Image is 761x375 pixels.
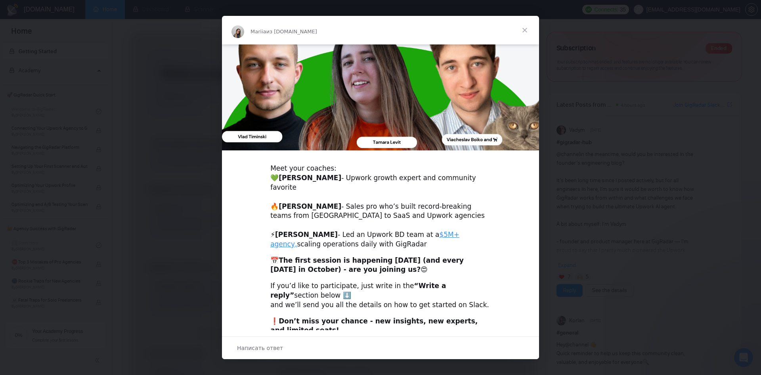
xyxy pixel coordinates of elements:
b: Don’t miss your chance - new insights, new experts, and limited seats! [270,317,478,335]
span: Mariia [250,29,266,35]
div: 📅 😍 [270,256,491,275]
div: If you’d like to participate, just write in the section below ⬇️ and we’ll send you all the detai... [270,281,491,310]
span: Написать ответ [237,343,283,353]
span: из [DOMAIN_NAME] [266,29,317,35]
img: Profile image for Mariia [231,25,244,38]
a: $5M+ agency, [270,231,459,248]
b: The first session is happening [DATE] (and every [DATE] in October) - are you joining us? [270,256,464,274]
b: [PERSON_NAME] [279,202,341,210]
div: ❗ [270,317,491,336]
div: Открыть разговор и ответить [222,337,539,359]
b: [PERSON_NAME] [275,231,338,238]
b: [PERSON_NAME] [279,174,341,182]
b: “Write a reply” [270,282,446,299]
span: Закрыть [511,16,539,44]
div: Meet your coaches: 💚 - Upwork growth expert and community favorite ​ 🔥 - Sales pro who’s built re... [270,164,491,249]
